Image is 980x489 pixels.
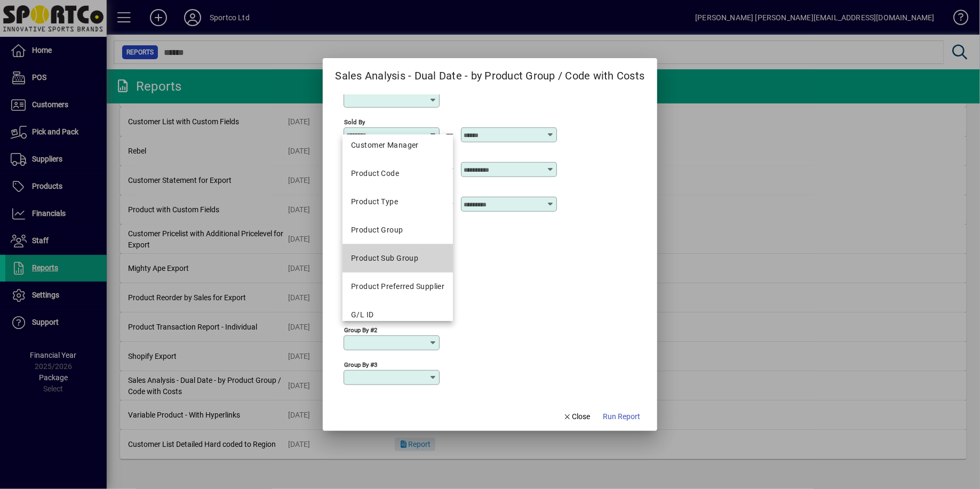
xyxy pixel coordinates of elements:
mat-option: G/L ID [342,301,453,329]
div: Product Group [351,225,403,236]
div: Product Sub Group [351,253,418,264]
mat-label: Group by #3 [344,361,377,368]
mat-option: Product Type [342,188,453,216]
span: Close [563,411,591,422]
div: Product Preferred Supplier [351,281,444,292]
span: Run Report [603,411,640,422]
mat-option: Product Code [342,159,453,188]
mat-option: Product Group [342,216,453,244]
button: Run Report [599,407,644,427]
mat-option: Product Sub Group [342,244,453,272]
button: Close [559,407,595,427]
mat-label: Sold By [344,118,365,126]
div: Product Code [351,168,399,179]
mat-option: Customer Manager [342,131,453,159]
h2: Sales Analysis - Dual Date - by Product Group / Code with Costs [323,58,658,84]
div: Customer Manager [351,140,419,151]
div: G/L ID [351,309,374,320]
mat-label: Group by #2 [344,326,377,334]
mat-option: Product Preferred Supplier [342,272,453,301]
div: Product Type [351,196,398,207]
